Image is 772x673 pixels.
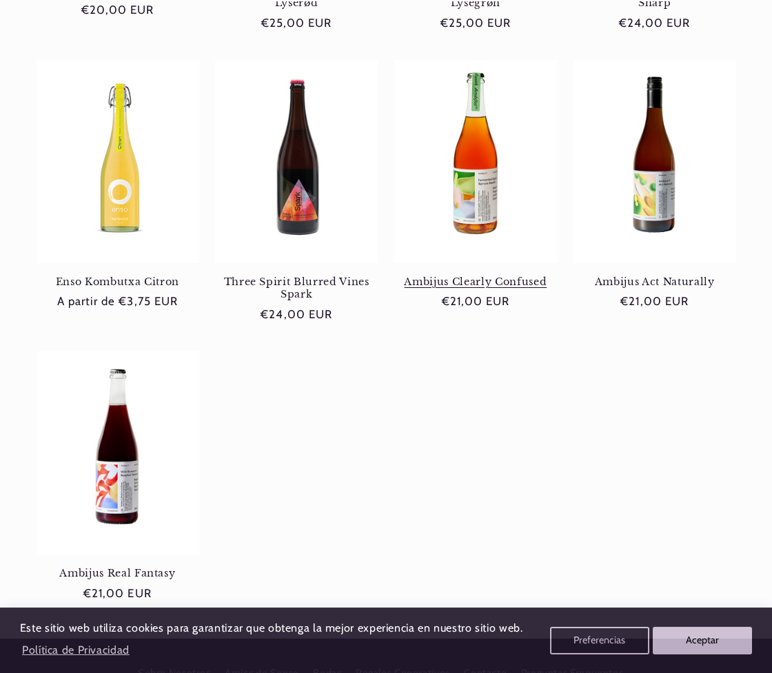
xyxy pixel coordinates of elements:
[215,276,378,301] a: Three Spirit Blurred Vines Spark
[20,638,132,662] a: Política de Privacidad (opens in a new tab)
[550,627,649,654] button: Preferencias
[573,276,736,288] a: Ambijus Act Naturally
[653,627,752,654] button: Aceptar
[20,621,523,634] span: Este sitio web utiliza cookies para garantizar que obtenga la mejor experiencia en nuestro sitio ...
[37,276,199,288] a: Enso Kombutxa Citron
[37,567,199,579] a: Ambijus Real Fantasy
[394,276,557,288] a: Ambijus Clearly Confused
